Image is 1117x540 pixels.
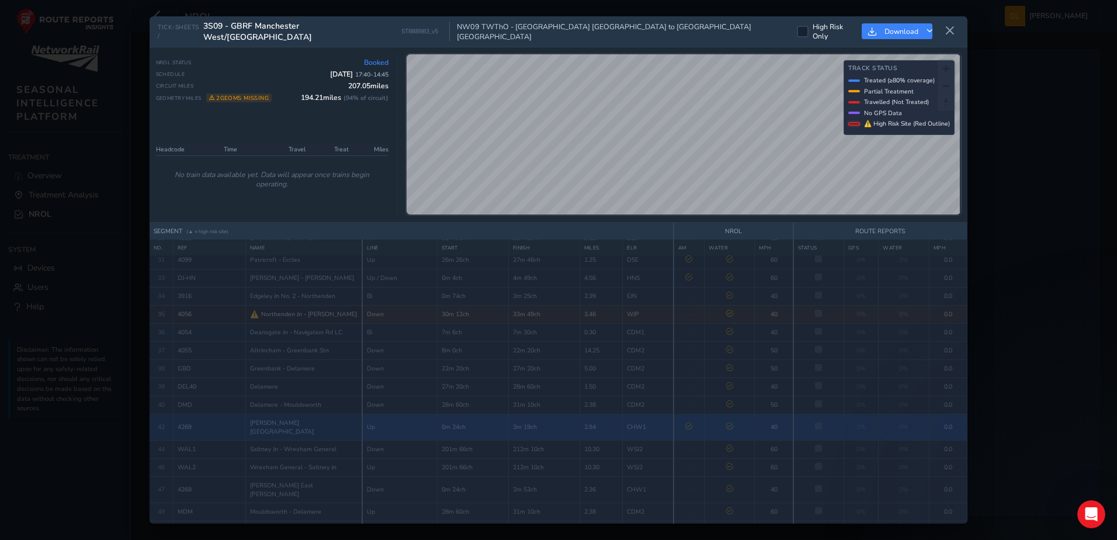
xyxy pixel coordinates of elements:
span: 0% [856,485,866,494]
span: 44 [158,445,165,454]
td: Down [362,359,437,378]
td: 0.0 [929,251,967,269]
span: 0% [899,274,908,282]
td: DJ-HN [173,269,245,287]
span: Circuit Miles [156,82,194,89]
td: 0.30 [580,323,623,341]
td: 27m 46ch [508,251,580,269]
span: 36 [158,328,165,337]
span: 0% [899,292,908,300]
td: 4m 49ch [508,269,580,287]
td: 0.0 [929,287,967,305]
td: Bi [362,287,437,305]
td: 60 [755,251,793,269]
td: 4.56 [580,269,623,287]
span: Partial Treatment [864,87,914,96]
span: 207.05 miles [348,81,388,91]
td: Up / Down [362,269,437,287]
span: 33 [158,274,165,282]
span: 0% [856,255,866,264]
span: 0% [899,382,908,391]
td: 40 [755,378,793,396]
span: Geometry Miles [156,94,272,102]
td: 40 [755,476,793,503]
span: 17:40 - 14:45 [355,70,388,79]
td: 2.94 [580,414,623,440]
td: Up [362,251,437,269]
td: 0.0 [929,440,967,458]
td: 7m 6ch [437,323,508,341]
td: 0m 4ch [437,269,508,287]
td: 4269 [173,414,245,440]
span: 39 [158,382,165,391]
td: DMD [173,396,245,414]
td: Down [362,378,437,396]
td: 0.0 [929,476,967,503]
td: 26m 26ch [437,251,508,269]
th: Travel [261,143,309,156]
td: 0.0 [929,396,967,414]
th: MILES [580,240,623,255]
span: — [686,364,692,373]
span: Booked [364,58,388,67]
td: HNS [623,269,674,287]
span: 42 [158,423,165,431]
td: 10.30 [580,458,623,476]
td: Down [362,341,437,359]
span: Northenden Jn - [PERSON_NAME] [261,310,357,319]
td: DEL40 [173,378,245,396]
th: NROL [674,223,793,240]
td: CDM1 [623,323,674,341]
td: 22m 20ch [437,359,508,378]
td: 0.0 [929,359,967,378]
span: 0% [899,463,908,472]
td: Up [362,414,437,440]
td: 2.38 [580,396,623,414]
span: 40 [158,400,165,409]
td: 201m 66ch [437,458,508,476]
td: 1.50 [580,378,623,396]
td: 4056 [173,305,245,323]
span: 35 [158,310,165,319]
td: 3m 19ch [508,414,580,440]
span: 0% [856,292,866,300]
span: 0% [856,400,866,409]
span: — [686,485,692,494]
td: 0m 24ch [437,414,508,440]
th: Miles [352,143,388,156]
td: WAL2 [173,458,245,476]
span: Travelled (Not Treated) [864,98,929,106]
th: LINE [362,240,437,255]
td: CHW1 [623,414,674,440]
span: 0% [899,364,908,373]
td: 0.0 [929,305,967,323]
td: Down [362,305,437,323]
span: [PERSON_NAME] East [PERSON_NAME] [250,481,358,499]
span: NROL Status [156,59,192,66]
th: SEGMENT [150,223,674,240]
iframe: Intercom live chat [1077,500,1105,528]
h4: Track Status [848,65,950,72]
span: 0% [856,328,866,337]
span: Greenbank - Delamere [250,364,315,373]
td: 4055 [173,341,245,359]
span: 0% [899,445,908,454]
th: REF [173,240,245,255]
th: STATUS [793,240,844,255]
td: 40 [755,287,793,305]
th: Treat [309,143,352,156]
th: FINISH [508,240,580,255]
span: ⚠️ [250,310,259,319]
td: 60 [755,458,793,476]
td: WJP [623,305,674,323]
td: 30m 12ch [437,305,508,323]
td: 1.25 [580,251,623,269]
td: 4268 [173,476,245,503]
span: 0% [856,364,866,373]
span: (▲ = high risk site) [186,228,228,235]
td: 50 [755,359,793,378]
td: 60 [755,440,793,458]
td: 40 [755,323,793,341]
td: 201m 66ch [437,440,508,458]
th: ROUTE REPORTS [793,223,967,240]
